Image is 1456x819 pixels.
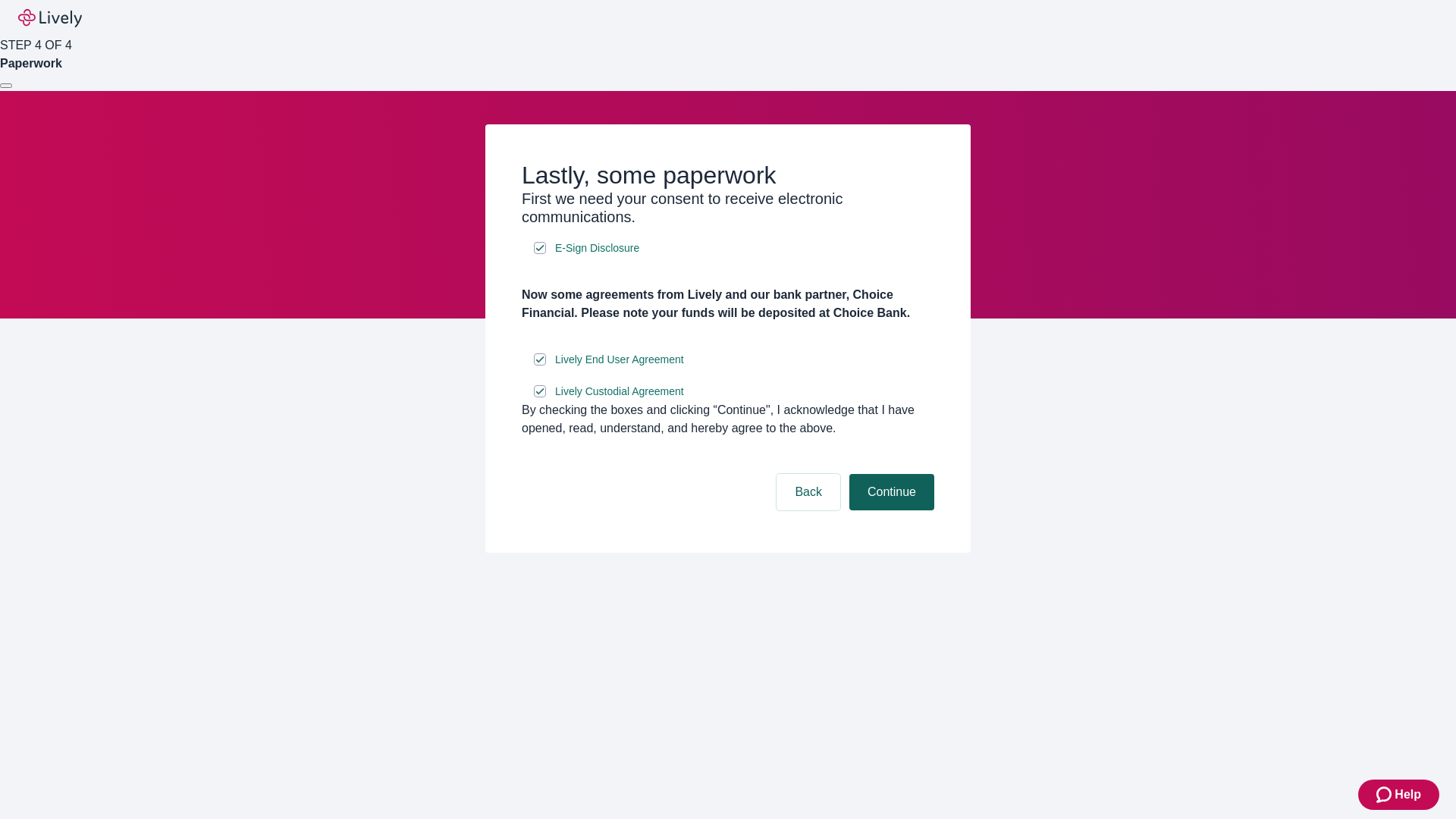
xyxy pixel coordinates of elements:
span: Help [1395,786,1421,804]
a: e-sign disclosure document [552,382,687,401]
a: e-sign disclosure document [552,239,642,258]
button: Zendesk support iconHelp [1358,780,1439,810]
span: Lively End User Agreement [555,352,684,368]
span: E-Sign Disclosure [555,240,639,256]
img: Lively [18,9,82,27]
span: Lively Custodial Agreement [555,384,684,400]
h3: First we need your consent to receive electronic communications. [522,190,934,226]
svg: Zendesk support icon [1376,786,1395,804]
h2: Lastly, some paperwork [522,161,934,190]
h4: Now some agreements from Lively and our bank partner, Choice Financial. Please note your funds wi... [522,286,934,322]
button: Continue [849,474,934,510]
a: e-sign disclosure document [552,350,687,369]
button: Back [777,474,840,510]
div: By checking the boxes and clicking “Continue", I acknowledge that I have opened, read, understand... [522,401,934,438]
